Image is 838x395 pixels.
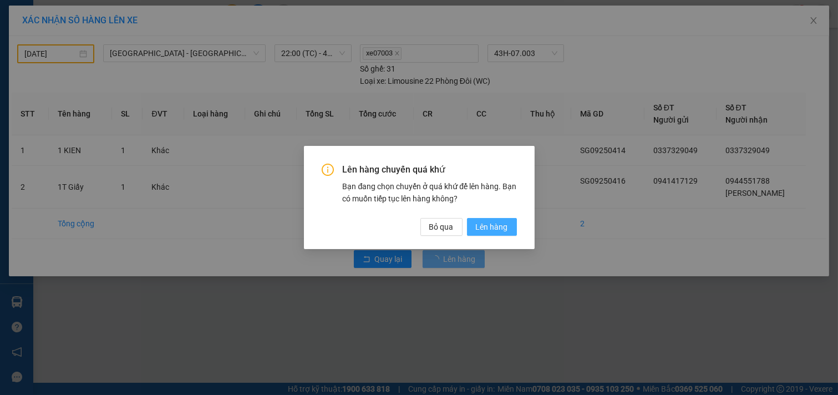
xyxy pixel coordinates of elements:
[429,221,454,233] span: Bỏ qua
[322,164,334,176] span: info-circle
[343,164,517,176] span: Lên hàng chuyến quá khứ
[467,218,517,236] button: Lên hàng
[343,180,517,205] div: Bạn đang chọn chuyến ở quá khứ để lên hàng. Bạn có muốn tiếp tục lên hàng không?
[420,218,463,236] button: Bỏ qua
[476,221,508,233] span: Lên hàng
